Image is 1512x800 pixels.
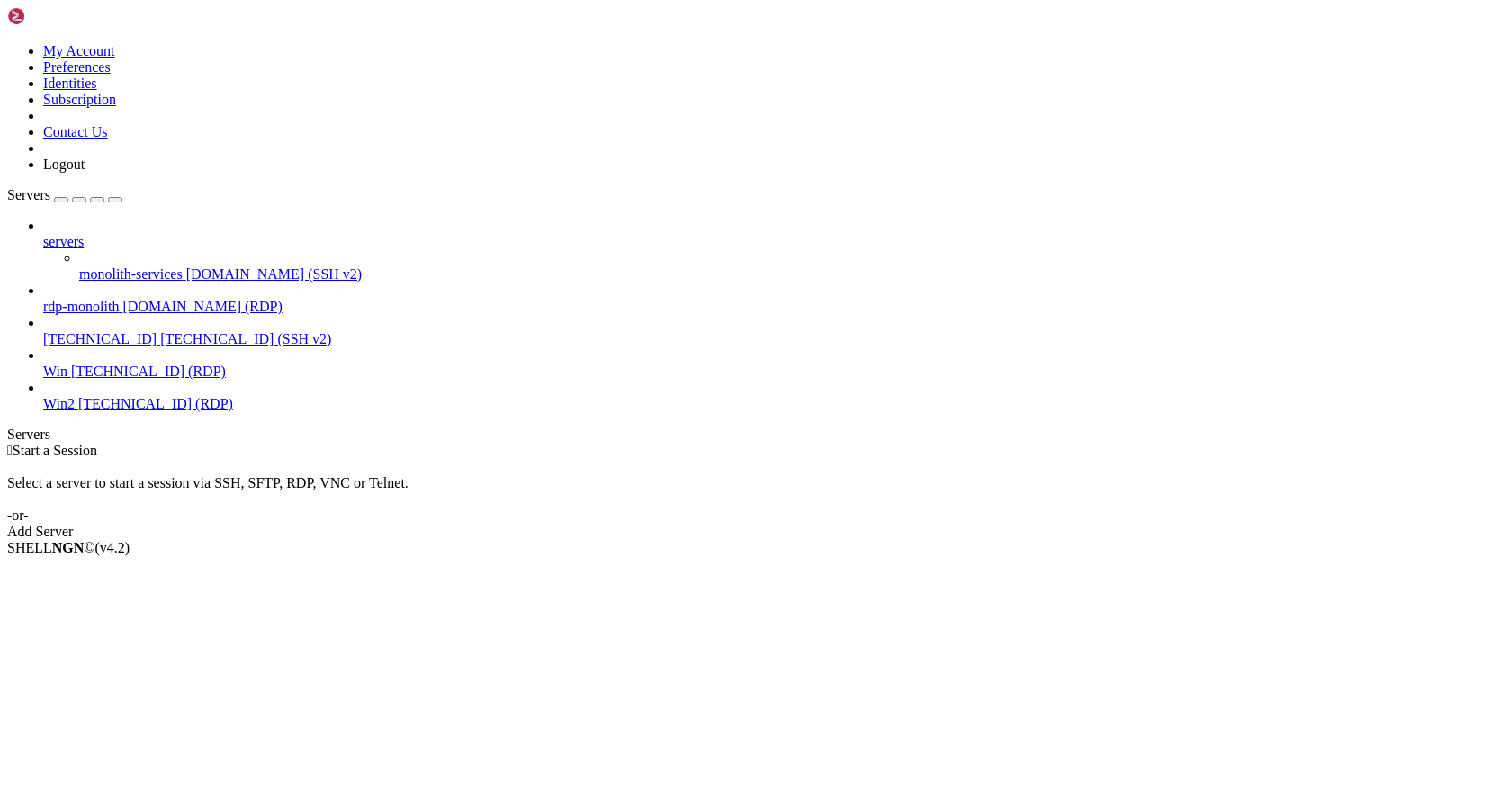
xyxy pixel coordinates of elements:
li: Win [TECHNICAL_ID] (RDP) [43,347,1505,380]
li: Win2 [TECHNICAL_ID] (RDP) [43,380,1505,412]
span: Win [43,364,67,379]
li: [TECHNICAL_ID] [TECHNICAL_ID] (SSH v2) [43,315,1505,347]
span: Servers [7,187,50,202]
b: NGN [52,540,85,555]
a: Identities [43,76,97,91]
img: Shellngn [7,7,111,25]
a: Win [TECHNICAL_ID] (RDP) [43,364,1505,380]
div: Select a server to start a session via SSH, SFTP, RDP, VNC or Telnet. -or- [7,459,1505,524]
a: rdp-monolith [DOMAIN_NAME] (RDP) [43,299,1505,315]
span: [DOMAIN_NAME] (RDP) [122,299,282,314]
li: monolith-services [DOMAIN_NAME] (SSH v2) [79,250,1505,283]
a: Subscription [43,92,116,107]
span: monolith-services [79,266,183,282]
a: Win2 [TECHNICAL_ID] (RDP) [43,396,1505,412]
span: [TECHNICAL_ID] (RDP) [78,396,233,411]
span:  [7,443,13,458]
span: [TECHNICAL_ID] [43,331,157,346]
a: monolith-services [DOMAIN_NAME] (SSH v2) [79,266,1505,283]
a: Preferences [43,59,111,75]
span: servers [43,234,84,249]
span: [TECHNICAL_ID] (RDP) [71,364,226,379]
li: servers [43,218,1505,283]
a: Servers [7,187,122,202]
a: Contact Us [43,124,108,139]
span: Start a Session [13,443,97,458]
span: [DOMAIN_NAME] (SSH v2) [186,266,363,282]
span: [TECHNICAL_ID] (SSH v2) [160,331,331,346]
span: SHELL © [7,540,130,555]
span: rdp-monolith [43,299,119,314]
span: 4.2.0 [95,540,130,555]
li: rdp-monolith [DOMAIN_NAME] (RDP) [43,283,1505,315]
a: [TECHNICAL_ID] [TECHNICAL_ID] (SSH v2) [43,331,1505,347]
span: Win2 [43,396,75,411]
a: servers [43,234,1505,250]
div: Add Server [7,524,1505,540]
a: Logout [43,157,85,172]
div: Servers [7,427,1505,443]
a: My Account [43,43,115,58]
